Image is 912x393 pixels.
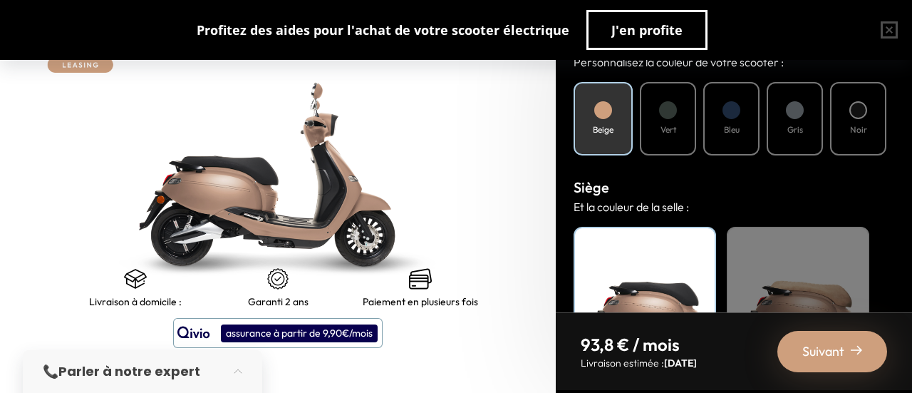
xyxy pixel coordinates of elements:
[593,123,613,136] h4: Beige
[735,235,861,254] h4: Beige
[124,267,147,290] img: shipping.png
[582,235,708,254] h4: Noir
[574,53,894,71] p: Personnalisez la couleur de votre scooter :
[266,267,289,290] img: certificat-de-garantie.png
[581,333,697,356] p: 93,8 € / mois
[574,177,894,198] h3: Siège
[851,344,862,356] img: right-arrow-2.png
[850,123,867,136] h4: Noir
[173,318,383,348] button: assurance à partir de 9,90€/mois
[660,123,676,136] h4: Vert
[787,123,803,136] h4: Gris
[574,198,894,215] p: Et la couleur de la selle :
[581,356,697,370] p: Livraison estimée :
[802,342,844,362] span: Suivant
[724,123,740,136] h4: Bleu
[221,325,378,342] div: assurance à partir de 9,90€/mois
[664,357,697,369] span: [DATE]
[177,325,210,342] img: logo qivio
[248,296,309,307] p: Garanti 2 ans
[89,296,182,307] p: Livraison à domicile :
[409,267,432,290] img: credit-cards.png
[363,296,478,307] p: Paiement en plusieurs fois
